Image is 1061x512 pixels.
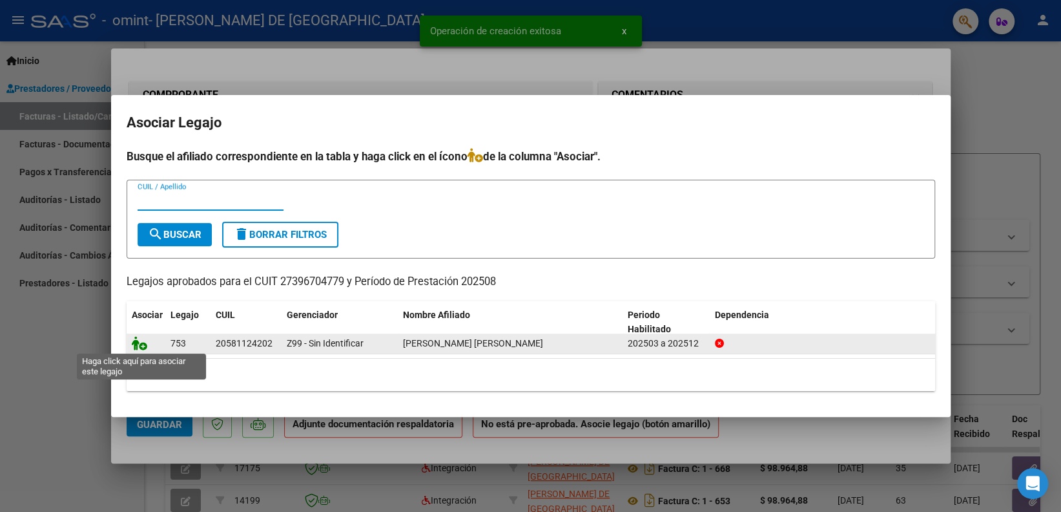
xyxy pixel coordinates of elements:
[623,301,710,344] datatable-header-cell: Periodo Habilitado
[138,223,212,246] button: Buscar
[148,229,201,240] span: Buscar
[127,301,165,344] datatable-header-cell: Asociar
[287,338,364,348] span: Z99 - Sin Identificar
[398,301,623,344] datatable-header-cell: Nombre Afiliado
[211,301,282,344] datatable-header-cell: CUIL
[165,301,211,344] datatable-header-cell: Legajo
[127,274,935,290] p: Legajos aprobados para el CUIT 27396704779 y Período de Prestación 202508
[216,336,273,351] div: 20581124202
[234,226,249,242] mat-icon: delete
[403,338,543,348] span: IZURIETA GIO FRANCESCO
[628,336,705,351] div: 202503 a 202512
[287,310,338,320] span: Gerenciador
[1017,468,1048,499] div: Open Intercom Messenger
[148,226,163,242] mat-icon: search
[403,310,470,320] span: Nombre Afiliado
[710,301,935,344] datatable-header-cell: Dependencia
[216,310,235,320] span: CUIL
[715,310,769,320] span: Dependencia
[127,148,935,165] h4: Busque el afiliado correspondiente en la tabla y haga click en el ícono de la columna "Asociar".
[127,111,935,135] h2: Asociar Legajo
[170,338,186,348] span: 753
[628,310,671,335] span: Periodo Habilitado
[170,310,199,320] span: Legajo
[132,310,163,320] span: Asociar
[127,359,935,391] div: 1 registros
[234,229,327,240] span: Borrar Filtros
[282,301,398,344] datatable-header-cell: Gerenciador
[222,222,338,248] button: Borrar Filtros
